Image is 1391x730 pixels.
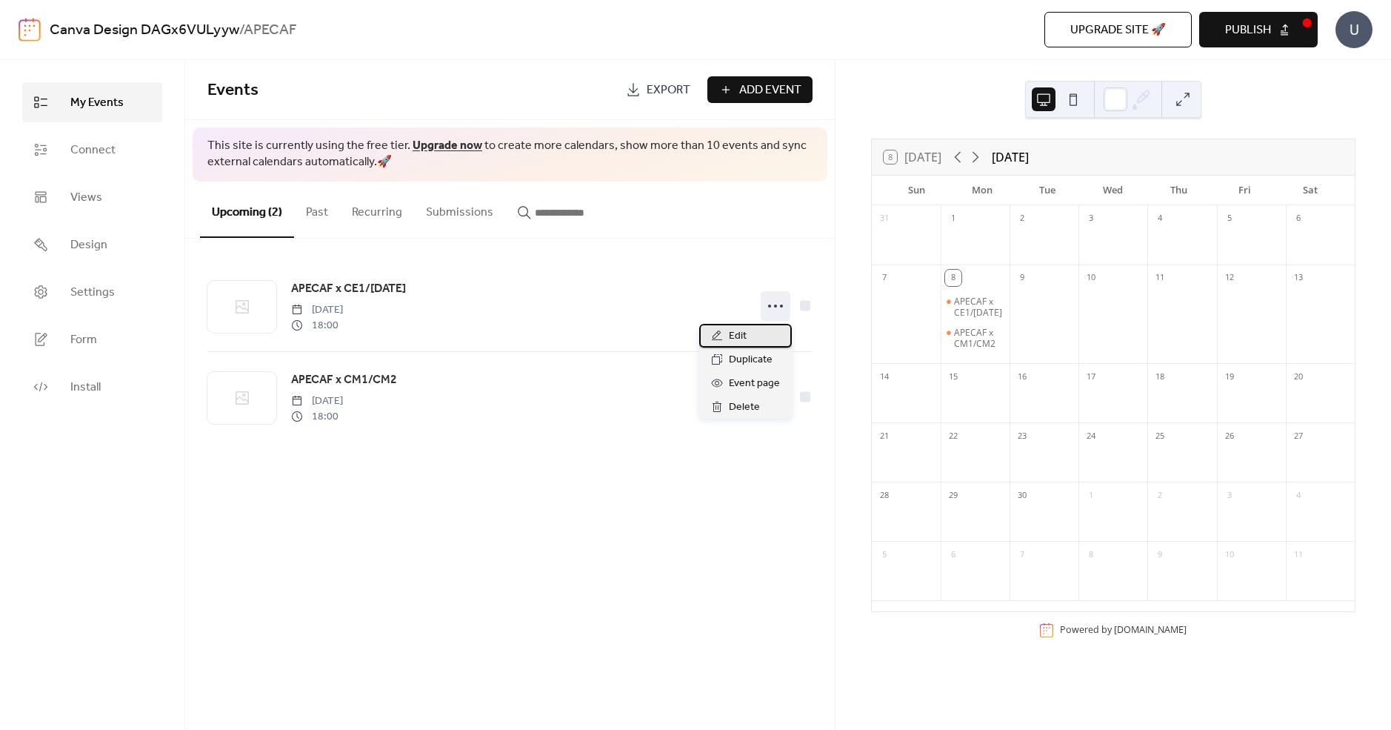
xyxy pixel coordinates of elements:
[1083,210,1099,227] div: 3
[1146,176,1212,205] div: Thu
[1152,428,1168,444] div: 25
[207,74,258,107] span: Events
[1221,546,1238,563] div: 10
[1221,487,1238,503] div: 3
[1335,11,1372,48] div: U
[1152,487,1168,503] div: 2
[1152,546,1168,563] div: 9
[1044,12,1192,47] button: Upgrade site 🚀
[22,130,162,170] a: Connect
[70,94,124,112] span: My Events
[1221,210,1238,227] div: 5
[1081,176,1147,205] div: Wed
[1290,546,1307,563] div: 11
[707,76,813,103] button: Add Event
[1290,487,1307,503] div: 4
[1070,21,1166,39] span: Upgrade site 🚀
[1060,624,1187,637] div: Powered by
[876,270,893,286] div: 7
[945,428,961,444] div: 22
[729,351,773,369] span: Duplicate
[291,371,397,390] a: APECAF x CM1/CM2
[1014,546,1030,563] div: 7
[949,176,1015,205] div: Mon
[1083,428,1099,444] div: 24
[413,134,482,157] a: Upgrade now
[1083,270,1099,286] div: 10
[244,16,297,44] b: APECAF
[954,327,1004,350] div: APECAF x CM1/CM2
[941,327,1010,350] div: APECAF x CM1/CM2
[876,210,893,227] div: 31
[615,76,701,103] a: Export
[954,296,1004,319] div: APECAF x CE1/[DATE]
[294,182,340,236] button: Past
[1083,546,1099,563] div: 8
[945,487,961,503] div: 29
[70,284,115,302] span: Settings
[22,225,162,265] a: Design
[729,328,747,345] span: Edit
[22,82,162,122] a: My Events
[739,82,801,99] span: Add Event
[876,368,893,385] div: 14
[729,399,760,417] span: Delete
[200,182,294,238] button: Upcoming (2)
[291,409,343,425] span: 18:00
[70,236,107,254] span: Design
[1199,12,1318,47] button: Publish
[992,148,1029,166] div: [DATE]
[884,176,950,205] div: Sun
[1225,21,1271,39] span: Publish
[945,368,961,385] div: 15
[1014,368,1030,385] div: 16
[22,177,162,217] a: Views
[19,18,41,42] img: logo
[70,189,102,207] span: Views
[291,318,343,334] span: 18:00
[945,546,961,563] div: 6
[1083,487,1099,503] div: 1
[1083,368,1099,385] div: 17
[22,272,162,312] a: Settings
[647,82,690,99] span: Export
[1221,270,1238,286] div: 12
[1014,428,1030,444] div: 23
[239,16,244,44] b: /
[1221,368,1238,385] div: 19
[207,138,813,171] span: This site is currently using the free tier. to create more calendars, show more than 10 events an...
[1290,210,1307,227] div: 6
[291,371,397,389] span: APECAF x CM1/CM2
[1221,428,1238,444] div: 26
[70,331,97,349] span: Form
[291,394,343,409] span: [DATE]
[1290,428,1307,444] div: 27
[945,270,961,286] div: 8
[729,375,780,393] span: Event page
[1290,270,1307,286] div: 13
[340,182,414,236] button: Recurring
[945,210,961,227] div: 1
[291,302,343,318] span: [DATE]
[414,182,505,236] button: Submissions
[1014,270,1030,286] div: 9
[1014,487,1030,503] div: 30
[291,279,406,299] a: APECAF x CE1/[DATE]
[1014,210,1030,227] div: 2
[876,487,893,503] div: 28
[291,280,406,298] span: APECAF x CE1/[DATE]
[1015,176,1081,205] div: Tue
[1152,368,1168,385] div: 18
[1290,368,1307,385] div: 20
[50,16,239,44] a: Canva Design DAGx6VULyyw
[1277,176,1343,205] div: Sat
[22,367,162,407] a: Install
[22,319,162,359] a: Form
[70,142,116,159] span: Connect
[1152,270,1168,286] div: 11
[941,296,1010,319] div: APECAF x CE1/CE2
[70,379,101,396] span: Install
[1212,176,1278,205] div: Fri
[1152,210,1168,227] div: 4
